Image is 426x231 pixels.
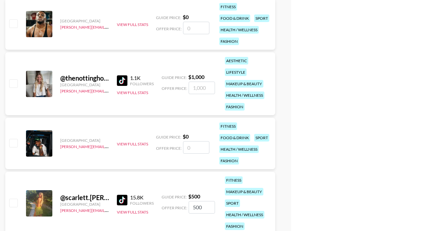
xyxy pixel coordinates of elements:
div: [GEOGRAPHIC_DATA] [60,138,109,143]
span: Offer Price: [156,146,182,151]
span: Offer Price: [162,86,187,91]
div: Followers [130,201,154,206]
div: food & drink [219,14,250,22]
div: fitness [219,3,237,11]
a: [PERSON_NAME][EMAIL_ADDRESS][DOMAIN_NAME] [60,207,158,213]
span: Guide Price: [162,75,187,80]
strong: $ 500 [188,193,200,199]
input: 500 [189,201,215,214]
div: @ scarlett.[PERSON_NAME] [60,193,109,202]
button: View Full Stats [117,22,148,27]
button: View Full Stats [117,90,148,95]
div: @ thenottinghome [60,74,109,82]
div: lifestyle [225,68,247,76]
a: [PERSON_NAME][EMAIL_ADDRESS][DOMAIN_NAME] [60,87,158,93]
input: 0 [183,22,209,34]
div: health / wellness [219,26,259,34]
div: [GEOGRAPHIC_DATA] [60,202,109,207]
input: 0 [183,141,209,154]
a: [PERSON_NAME][EMAIL_ADDRESS][DOMAIN_NAME] [60,143,158,149]
button: View Full Stats [117,141,148,146]
span: Offer Price: [162,205,187,210]
span: Offer Price: [156,26,182,31]
div: makeup & beauty [225,188,263,195]
div: food & drink [219,134,250,141]
div: fashion [225,222,245,230]
a: [PERSON_NAME][EMAIL_ADDRESS][DOMAIN_NAME] [60,23,158,30]
span: Guide Price: [156,15,181,20]
div: aesthetic [225,57,248,64]
div: sport [254,14,269,22]
div: sport [225,199,240,207]
div: sport [254,134,269,141]
input: 1,000 [189,82,215,94]
div: health / wellness [219,145,259,153]
strong: $ 1,000 [188,74,204,80]
strong: $ 0 [183,133,189,140]
img: TikTok [117,195,127,205]
div: makeup & beauty [225,80,263,88]
span: Guide Price: [156,135,181,140]
div: [GEOGRAPHIC_DATA] [60,82,109,87]
img: TikTok [117,75,127,86]
div: Followers [130,81,154,86]
div: fitness [219,122,237,130]
div: [GEOGRAPHIC_DATA] [60,18,109,23]
div: fashion [219,38,239,45]
strong: $ 0 [183,14,189,20]
div: health / wellness [225,91,264,99]
div: health / wellness [225,211,264,218]
span: Guide Price: [162,194,187,199]
button: View Full Stats [117,210,148,215]
div: 15.8K [130,194,154,201]
div: fashion [225,103,245,111]
div: fashion [219,157,239,165]
div: 1.1K [130,75,154,81]
div: fitness [225,176,243,184]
